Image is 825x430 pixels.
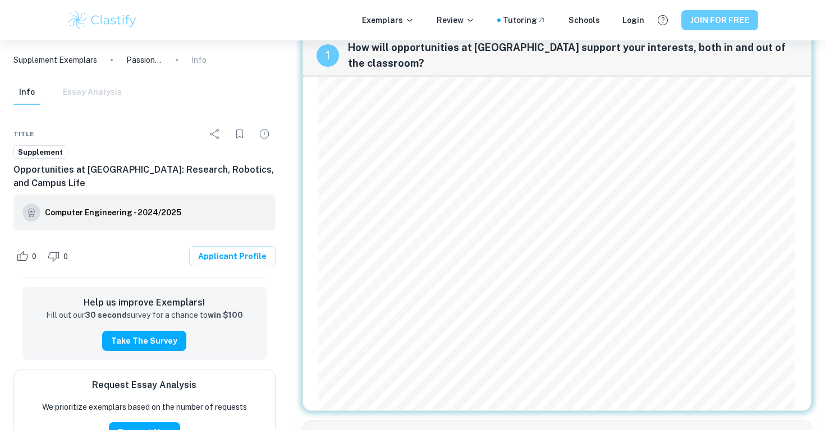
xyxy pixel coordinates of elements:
span: How will opportunities at [GEOGRAPHIC_DATA] support your interests, both in and out of the classr... [348,40,798,71]
h6: Help us improve Exemplars! [31,296,258,309]
div: Bookmark [228,123,251,145]
span: Supplement [14,147,67,158]
a: Computer Engineering - 2024/2025 [45,204,181,221]
div: Share [204,123,226,145]
span: Title [13,129,34,139]
div: recipe [317,44,339,67]
a: Login [622,14,644,26]
span: 0 [57,251,74,262]
button: Info [13,80,40,105]
strong: 30 second [85,311,127,320]
a: Supplement [13,145,67,159]
div: Dislike [45,247,74,265]
a: Supplement Exemplars [13,54,97,66]
div: Report issue [253,123,276,145]
h6: Computer Engineering - 2024/2025 [45,206,181,219]
h6: Request Essay Analysis [92,378,196,392]
span: 0 [26,251,43,262]
p: Exemplars [362,14,414,26]
p: Info [191,54,207,66]
button: Take the Survey [102,331,186,351]
div: Like [13,247,43,265]
p: We prioritize exemplars based on the number of requests [42,401,247,413]
a: Schools [569,14,600,26]
img: Clastify logo [67,9,138,31]
h6: Opportunities at [GEOGRAPHIC_DATA]: Research, Robotics, and Campus Life [13,163,276,190]
button: JOIN FOR FREE [681,10,758,30]
p: Fill out our survey for a chance to [46,309,243,322]
p: Passion for Innovation: Pursuing Computer Engineering [126,54,162,66]
a: Applicant Profile [189,246,276,266]
button: Help and Feedback [653,11,672,30]
a: Tutoring [503,14,546,26]
strong: win $100 [208,311,243,320]
p: Review [437,14,475,26]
